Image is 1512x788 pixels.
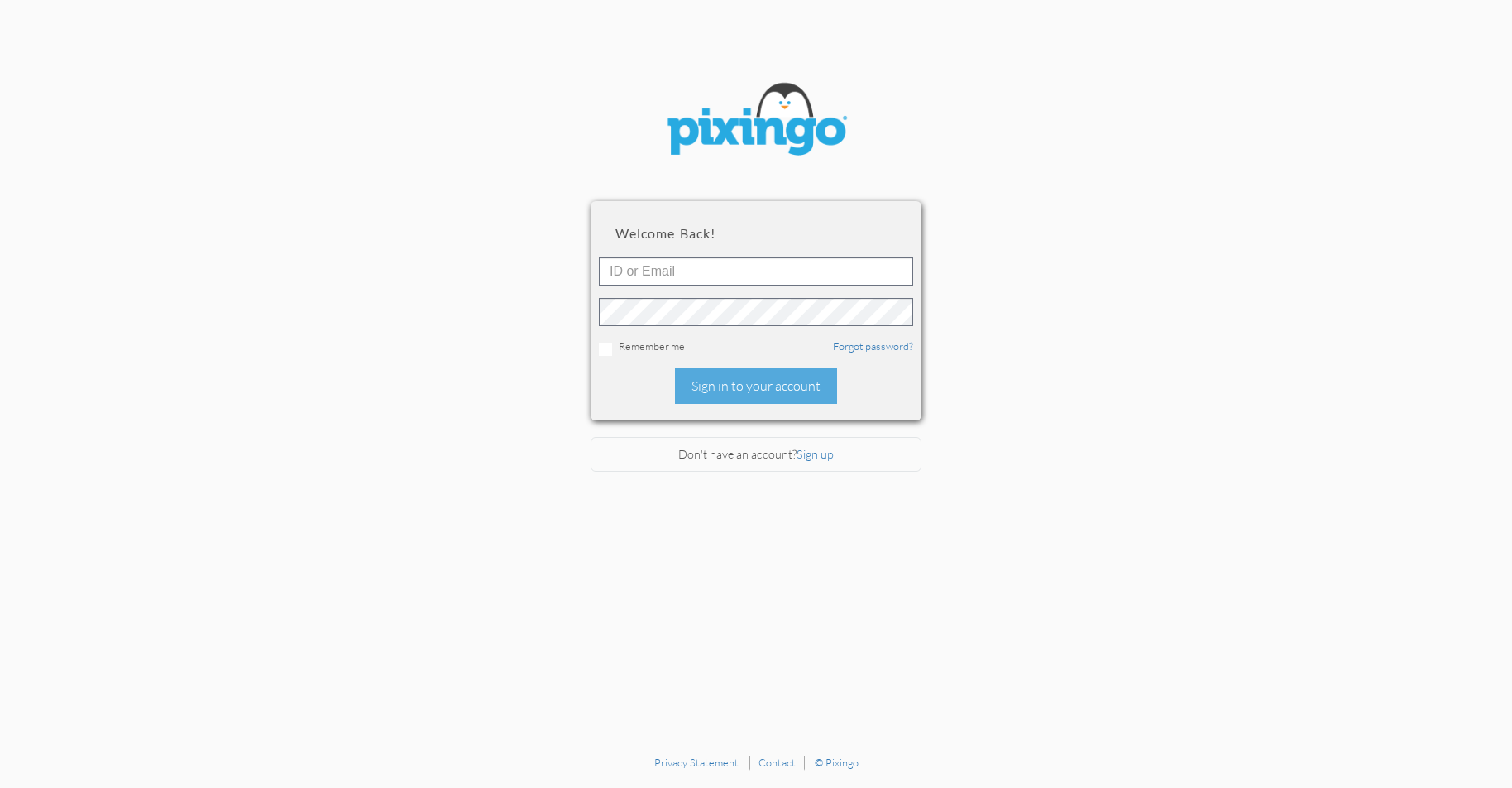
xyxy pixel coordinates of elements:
[599,257,913,286] input: ID or Email
[599,339,913,356] div: Remember me
[615,226,897,241] h2: Welcome back!
[797,447,834,461] a: Sign up
[815,756,859,769] a: © Pixingo
[654,756,739,769] a: Privacy Statement
[758,756,796,769] a: Contact
[591,437,921,473] div: Don't have an account?
[675,368,837,404] div: Sign in to your account
[657,74,855,168] img: pixingo logo
[833,339,913,353] a: Forgot password?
